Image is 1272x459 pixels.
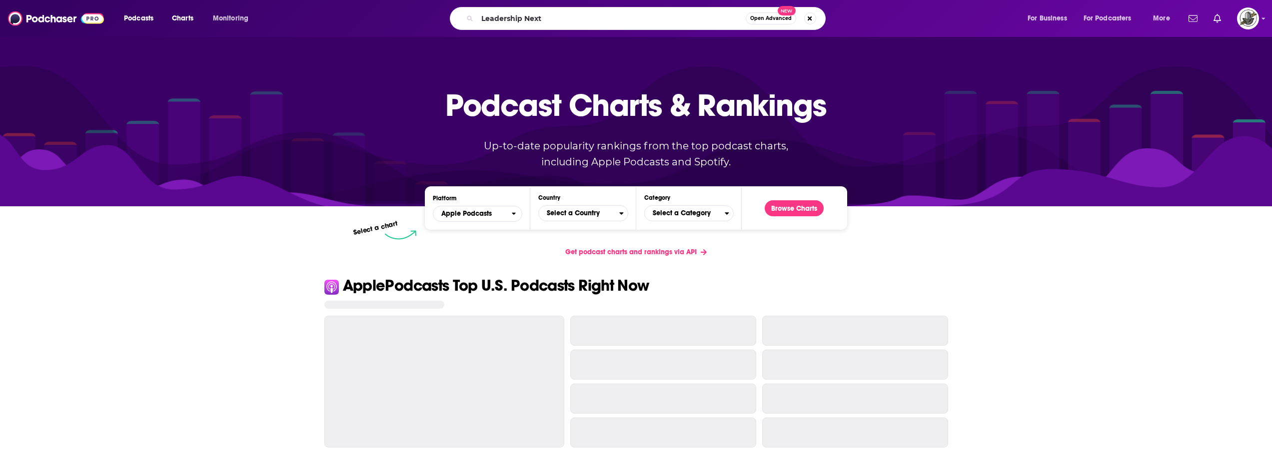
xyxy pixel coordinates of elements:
[433,205,511,222] span: Apple Podcasts
[324,280,339,294] img: Apple Icon
[557,240,715,264] a: Get podcast charts and rankings via API
[750,16,792,21] span: Open Advanced
[206,10,261,26] button: open menu
[1146,10,1183,26] button: open menu
[165,10,199,26] a: Charts
[477,10,746,26] input: Search podcasts, credits, & more...
[778,6,796,15] span: New
[538,205,628,221] button: Countries
[1021,10,1080,26] button: open menu
[1185,10,1202,27] a: Show notifications dropdown
[645,205,725,222] span: Select a Category
[445,72,827,137] p: Podcast Charts & Rankings
[1237,7,1259,29] span: Logged in as PodProMaxBooking
[1077,10,1146,26] button: open menu
[385,230,416,240] img: select arrow
[433,206,522,222] button: open menu
[765,200,824,216] button: Browse Charts
[1084,11,1132,25] span: For Podcasters
[746,12,796,24] button: Open AdvancedNew
[644,205,734,221] button: Categories
[1237,7,1259,29] button: Show profile menu
[172,11,193,25] span: Charts
[1210,10,1225,27] a: Show notifications dropdown
[464,138,808,170] p: Up-to-date popularity rankings from the top podcast charts, including Apple Podcasts and Spotify.
[353,219,399,237] p: Select a chart
[539,205,619,222] span: Select a Country
[213,11,248,25] span: Monitoring
[459,7,835,30] div: Search podcasts, credits, & more...
[124,11,153,25] span: Podcasts
[343,278,649,294] p: Apple Podcasts Top U.S. Podcasts Right Now
[565,248,697,256] span: Get podcast charts and rankings via API
[1153,11,1170,25] span: More
[433,206,522,222] h2: Platforms
[8,9,104,28] img: Podchaser - Follow, Share and Rate Podcasts
[1237,7,1259,29] img: User Profile
[1028,11,1067,25] span: For Business
[117,10,166,26] button: open menu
